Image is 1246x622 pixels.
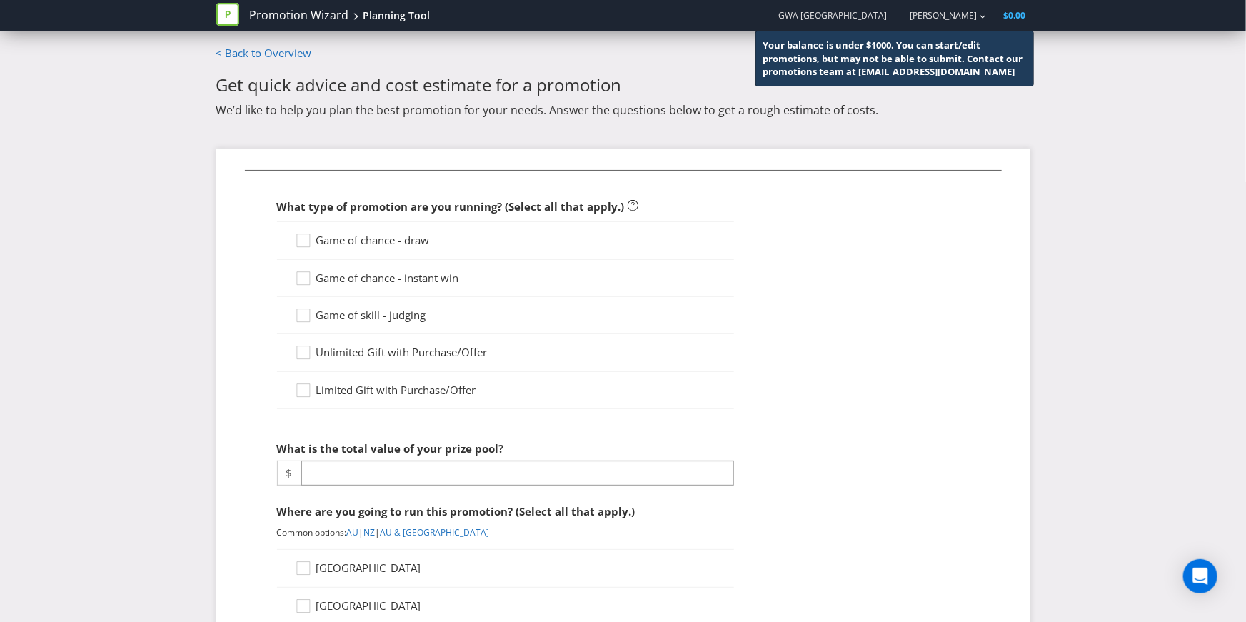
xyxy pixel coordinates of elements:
[277,461,301,486] span: $
[216,76,1030,94] h2: Get quick advice and cost estimate for a promotion
[316,561,421,575] span: [GEOGRAPHIC_DATA]
[1183,559,1217,593] div: Open Intercom Messenger
[359,526,364,538] span: |
[277,526,347,538] span: Common options:
[216,102,1030,118] p: We’d like to help you plan the best promotion for your needs. Answer the questions below to get a...
[316,308,426,322] span: Game of skill - judging
[363,9,431,23] div: Planning Tool
[316,383,476,397] span: Limited Gift with Purchase/Offer
[316,345,488,359] span: Unlimited Gift with Purchase/Offer
[376,526,381,538] span: |
[316,598,421,613] span: [GEOGRAPHIC_DATA]
[364,526,376,538] a: NZ
[763,39,1023,78] span: Your balance is under $1000. You can start/edit promotions, but may not be able to submit. Contac...
[250,7,349,24] a: Promotion Wizard
[779,9,888,21] span: GWA [GEOGRAPHIC_DATA]
[316,271,459,285] span: Game of chance - instant win
[277,497,734,526] div: Where are you going to run this promotion? (Select all that apply.)
[277,441,504,456] span: What is the total value of your prize pool?
[381,526,490,538] a: AU & [GEOGRAPHIC_DATA]
[1004,9,1026,21] span: $0.00
[316,233,430,247] span: Game of chance - draw
[347,526,359,538] a: AU
[896,9,978,21] a: [PERSON_NAME]
[216,46,312,60] a: < Back to Overview
[277,199,625,214] span: What type of promotion are you running? (Select all that apply.)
